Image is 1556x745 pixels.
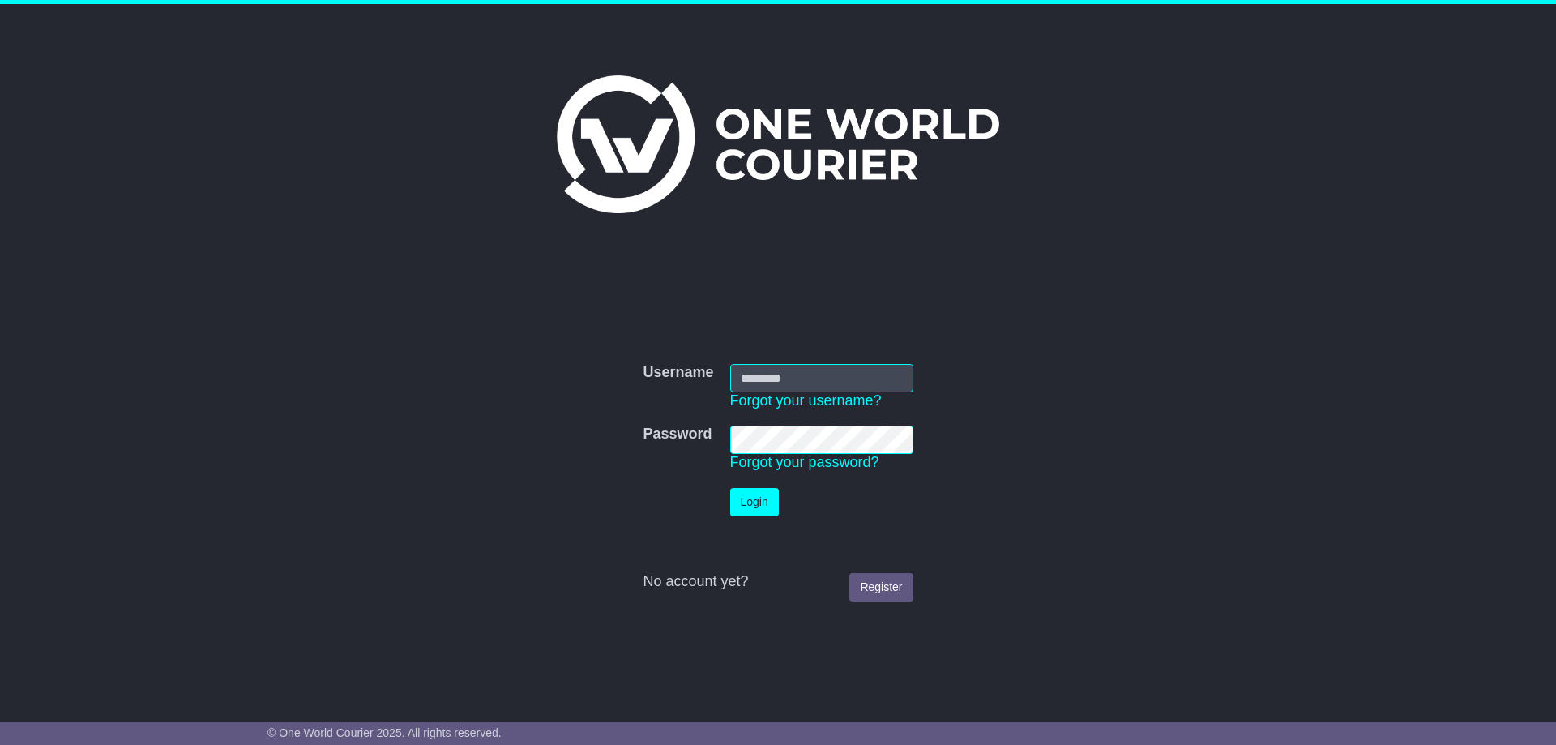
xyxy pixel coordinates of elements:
label: Password [643,426,712,443]
a: Register [849,573,913,602]
img: One World [557,75,999,213]
button: Login [730,488,779,516]
label: Username [643,364,713,382]
a: Forgot your password? [730,454,879,470]
span: © One World Courier 2025. All rights reserved. [267,726,502,739]
div: No account yet? [643,573,913,591]
a: Forgot your username? [730,392,882,409]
